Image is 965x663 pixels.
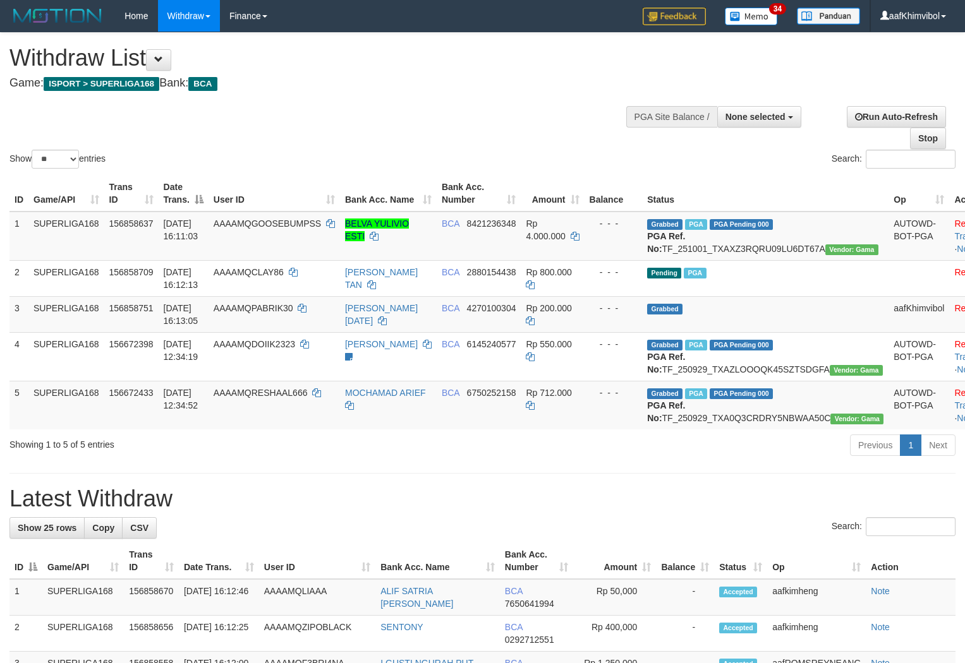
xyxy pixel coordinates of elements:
[767,616,866,652] td: aafkimheng
[467,267,516,277] span: Copy 2880154438 to clipboard
[159,176,209,212] th: Date Trans.: activate to sort column descending
[526,267,571,277] span: Rp 800.000
[725,112,786,122] span: None selected
[847,106,946,128] a: Run Auto-Refresh
[590,217,638,230] div: - - -
[647,388,683,399] span: Grabbed
[573,543,656,579] th: Amount: activate to sort column ascending
[526,218,565,241] span: Rp 4.000.000
[889,212,949,261] td: AUTOWD-BOT-PGA
[910,128,946,149] a: Stop
[685,340,707,350] span: Marked by aafsoycanthlai
[526,339,571,349] span: Rp 550.000
[871,586,890,596] a: Note
[44,77,159,91] span: ISPORT > SUPERLIGA168
[130,523,149,533] span: CSV
[380,622,423,632] a: SENTONY
[767,579,866,616] td: aafkimheng
[380,586,453,609] a: ALIF SATRIA [PERSON_NAME]
[590,302,638,314] div: - - -
[28,176,104,212] th: Game/API: activate to sort column ascending
[28,381,104,429] td: SUPERLIGA168
[647,340,683,350] span: Grabbed
[345,267,418,290] a: [PERSON_NAME] TAN
[526,303,571,313] span: Rp 200.000
[9,332,28,381] td: 4
[42,543,124,579] th: Game/API: activate to sort column ascending
[9,260,28,296] td: 2
[214,339,295,349] span: AAAAMQDOIIK2323
[18,523,76,533] span: Show 25 rows
[725,8,778,25] img: Button%20Memo.svg
[500,543,573,579] th: Bank Acc. Number: activate to sort column ascending
[259,616,375,652] td: AAAAMQZIPOBLACK
[259,543,375,579] th: User ID: activate to sort column ascending
[9,616,42,652] td: 2
[832,150,956,169] label: Search:
[345,218,409,241] a: BELVA YULIVIO ESTI
[573,616,656,652] td: Rp 400,000
[900,434,921,456] a: 1
[643,8,706,25] img: Feedback.jpg
[179,616,259,652] td: [DATE] 16:12:25
[442,218,459,229] span: BCA
[866,517,956,536] input: Search:
[109,218,154,229] span: 156858637
[684,268,706,278] span: Marked by aafsoycanthlai
[214,218,321,229] span: AAAAMQGOOSEBUMPSS
[830,365,883,376] span: Vendor URL: https://trx31.1velocity.biz
[889,332,949,381] td: AUTOWD-BOT-PGA
[656,579,714,616] td: -
[9,77,631,90] h4: Game: Bank:
[769,3,786,15] span: 34
[109,339,154,349] span: 156672398
[9,176,28,212] th: ID
[42,579,124,616] td: SUPERLIGA168
[585,176,643,212] th: Balance
[164,339,198,362] span: [DATE] 12:34:19
[526,388,571,398] span: Rp 712.000
[122,517,157,539] a: CSV
[84,517,123,539] a: Copy
[375,543,500,579] th: Bank Acc. Name: activate to sort column ascending
[921,434,956,456] a: Next
[710,388,773,399] span: PGA Pending
[830,414,883,424] span: Vendor URL: https://trx31.1velocity.biz
[164,303,198,326] span: [DATE] 16:13:05
[104,176,159,212] th: Trans ID: activate to sort column ascending
[719,623,757,633] span: Accepted
[647,231,685,254] b: PGA Ref. No:
[467,303,516,313] span: Copy 4270100304 to clipboard
[656,543,714,579] th: Balance: activate to sort column ascending
[685,388,707,399] span: Marked by aafsoycanthlai
[124,616,179,652] td: 156858656
[345,339,418,349] a: [PERSON_NAME]
[505,635,554,645] span: Copy 0292712551 to clipboard
[521,176,584,212] th: Amount: activate to sort column ascending
[505,586,523,596] span: BCA
[850,434,901,456] a: Previous
[9,486,956,511] h1: Latest Withdraw
[866,150,956,169] input: Search:
[626,106,717,128] div: PGA Site Balance /
[797,8,860,25] img: panduan.png
[28,296,104,332] td: SUPERLIGA168
[9,6,106,25] img: MOTION_logo.png
[656,616,714,652] td: -
[505,599,554,609] span: Copy 7650641994 to clipboard
[28,260,104,296] td: SUPERLIGA168
[832,517,956,536] label: Search:
[340,176,437,212] th: Bank Acc. Name: activate to sort column ascending
[28,332,104,381] td: SUPERLIGA168
[642,381,889,429] td: TF_250929_TXA0Q3CRDRY5NBWAA50C
[214,267,284,277] span: AAAAMQCLAY86
[179,543,259,579] th: Date Trans.: activate to sort column ascending
[9,296,28,332] td: 3
[9,381,28,429] td: 5
[9,517,85,539] a: Show 25 rows
[32,150,79,169] select: Showentries
[442,267,459,277] span: BCA
[642,176,889,212] th: Status
[124,579,179,616] td: 156858670
[214,303,293,313] span: AAAAMQPABRIK30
